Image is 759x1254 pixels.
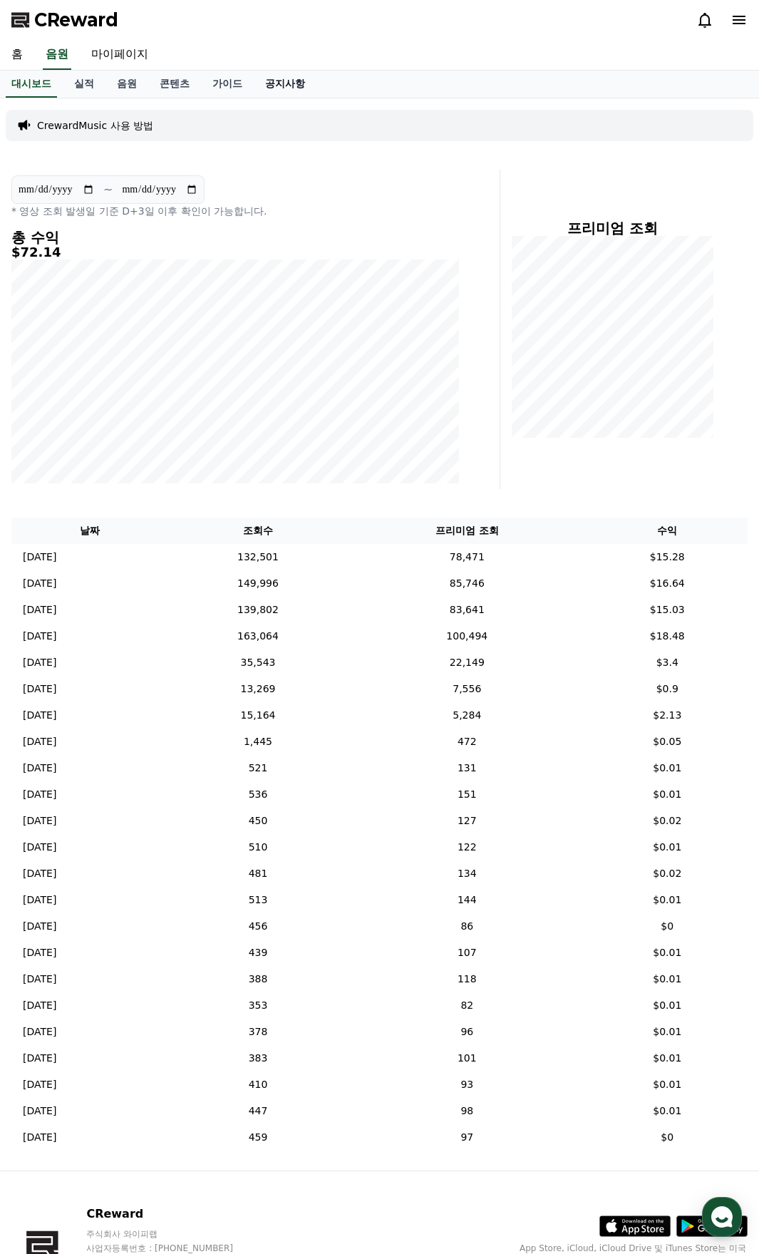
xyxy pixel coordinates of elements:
[23,893,56,908] p: [DATE]
[169,913,347,940] td: 456
[347,570,587,597] td: 85,746
[220,473,237,485] span: 설정
[169,1071,347,1098] td: 410
[587,755,748,781] td: $0.01
[43,40,71,70] a: 음원
[587,649,748,676] td: $3.4
[347,1045,587,1071] td: 101
[169,1151,347,1177] td: 396
[45,473,53,485] span: 홈
[103,181,113,198] p: ~
[23,1156,56,1171] p: [DATE]
[11,9,118,31] a: CReward
[347,676,587,702] td: 7,556
[347,1019,587,1045] td: 96
[23,1077,56,1092] p: [DATE]
[587,544,748,570] td: $15.28
[587,518,748,544] th: 수익
[169,966,347,992] td: 388
[587,623,748,649] td: $18.48
[23,550,56,565] p: [DATE]
[347,623,587,649] td: 100,494
[169,808,347,834] td: 450
[347,1124,587,1151] td: 97
[587,597,748,623] td: $15.03
[201,71,254,98] a: 가이드
[23,840,56,855] p: [DATE]
[169,1019,347,1045] td: 378
[347,887,587,913] td: 144
[347,649,587,676] td: 22,149
[23,1104,56,1119] p: [DATE]
[587,729,748,755] td: $0.05
[587,1124,748,1151] td: $0
[11,230,460,245] h4: 총 수익
[23,734,56,749] p: [DATE]
[23,972,56,987] p: [DATE]
[23,1051,56,1066] p: [DATE]
[23,1024,56,1039] p: [DATE]
[11,204,460,218] p: * 영상 조회 발생일 기준 D+3일 이후 확인이 가능합니다.
[86,1243,260,1254] p: 사업자등록번호 : [PHONE_NUMBER]
[587,702,748,729] td: $2.13
[347,729,587,755] td: 472
[11,245,460,259] h5: $72.14
[94,452,184,488] a: 대화
[23,576,56,591] p: [DATE]
[169,1098,347,1124] td: 447
[23,787,56,802] p: [DATE]
[347,1071,587,1098] td: 93
[587,808,748,834] td: $0.02
[587,913,748,940] td: $0
[63,71,105,98] a: 실적
[587,940,748,966] td: $0.01
[86,1206,260,1223] p: CReward
[347,808,587,834] td: 127
[169,702,347,729] td: 15,164
[6,71,57,98] a: 대시보드
[587,570,748,597] td: $16.64
[587,1019,748,1045] td: $0.01
[23,1130,56,1145] p: [DATE]
[347,755,587,781] td: 131
[347,702,587,729] td: 5,284
[347,781,587,808] td: 151
[347,1151,587,1177] td: 100
[169,676,347,702] td: 13,269
[587,1071,748,1098] td: $0.01
[169,597,347,623] td: 139,802
[23,998,56,1013] p: [DATE]
[23,629,56,644] p: [DATE]
[347,834,587,860] td: 122
[587,992,748,1019] td: $0.01
[37,118,153,133] a: CrewardMusic 사용 방법
[80,40,160,70] a: 마이페이지
[169,544,347,570] td: 132,501
[23,919,56,934] p: [DATE]
[169,755,347,781] td: 521
[23,602,56,617] p: [DATE]
[23,813,56,828] p: [DATE]
[347,966,587,992] td: 118
[347,597,587,623] td: 83,641
[86,1228,260,1240] p: 주식회사 와이피랩
[347,518,587,544] th: 프리미엄 조회
[587,966,748,992] td: $0.01
[587,1151,748,1177] td: $0.02
[587,1098,748,1124] td: $0.01
[11,518,169,544] th: 날짜
[347,940,587,966] td: 107
[169,518,347,544] th: 조회수
[169,940,347,966] td: 439
[587,781,748,808] td: $0.01
[184,452,274,488] a: 설정
[254,71,316,98] a: 공지사항
[23,708,56,723] p: [DATE]
[347,992,587,1019] td: 82
[23,945,56,960] p: [DATE]
[169,834,347,860] td: 510
[169,992,347,1019] td: 353
[587,860,748,887] td: $0.02
[347,913,587,940] td: 86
